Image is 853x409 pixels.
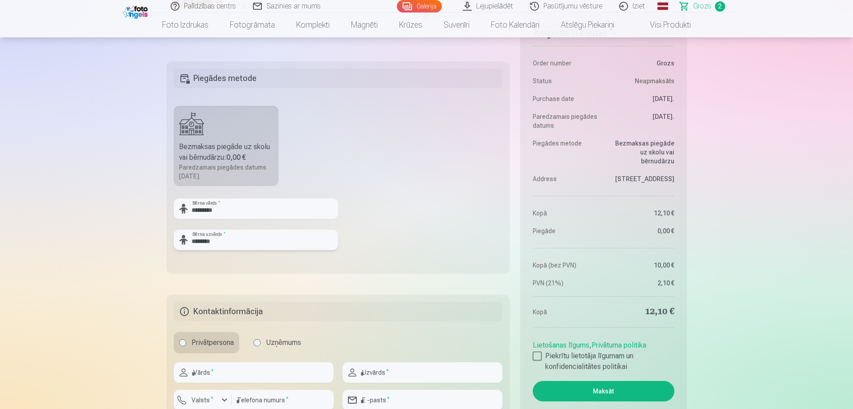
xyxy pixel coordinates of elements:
label: Valsts [188,396,217,405]
dd: 2,10 € [608,279,674,288]
dt: Piegāde [533,227,599,235]
dd: [DATE]. [608,112,674,130]
dd: 0,00 € [608,227,674,235]
dd: 10,00 € [608,261,674,270]
dd: 12,10 € [608,209,674,218]
dd: Bezmaksas piegāde uz skolu vai bērnudārzu [608,139,674,166]
span: Neapmaksāts [635,77,674,85]
input: Uzņēmums [253,339,261,346]
a: Fotogrāmata [219,12,286,37]
dd: Grozs [608,59,674,68]
dt: Status [533,77,599,85]
img: /fa1 [123,4,150,19]
dt: Kopā [533,306,599,318]
a: Atslēgu piekariņi [550,12,625,37]
dd: [DATE]. [608,94,674,103]
button: Maksāt [533,381,674,401]
a: Komplekti [286,12,340,37]
dt: Paredzamais piegādes datums [533,112,599,130]
input: Privātpersona [179,339,186,346]
h5: Piegādes metode [174,69,503,88]
dt: Piegādes metode [533,139,599,166]
span: 2 [715,1,725,12]
dt: Kopā (bez PVN) [533,261,599,270]
h5: Kontaktinformācija [174,302,503,321]
a: Magnēti [340,12,388,37]
a: Lietošanas līgums [533,341,589,349]
a: Suvenīri [433,12,480,37]
dt: Address [533,174,599,183]
dd: [STREET_ADDRESS] [608,174,674,183]
a: Privātuma politika [592,341,646,349]
dt: Kopā [533,209,599,218]
div: Paredzamais piegādes datums [DATE]. [179,163,273,181]
label: Privātpersona [174,332,239,353]
b: 0,00 € [226,153,246,162]
label: Piekrītu lietotāja līgumam un konfidencialitātes politikai [533,351,674,372]
dt: Purchase date [533,94,599,103]
dt: Order number [533,59,599,68]
span: Grozs [693,1,711,12]
label: Uzņēmums [248,332,306,353]
a: Foto izdrukas [151,12,219,37]
div: Bezmaksas piegāde uz skolu vai bērnudārzu : [179,142,273,163]
a: Foto kalendāri [480,12,550,37]
a: Krūzes [388,12,433,37]
dt: PVN (21%) [533,279,599,288]
div: , [533,336,674,372]
a: Visi produkti [625,12,702,37]
dd: 12,10 € [608,306,674,318]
